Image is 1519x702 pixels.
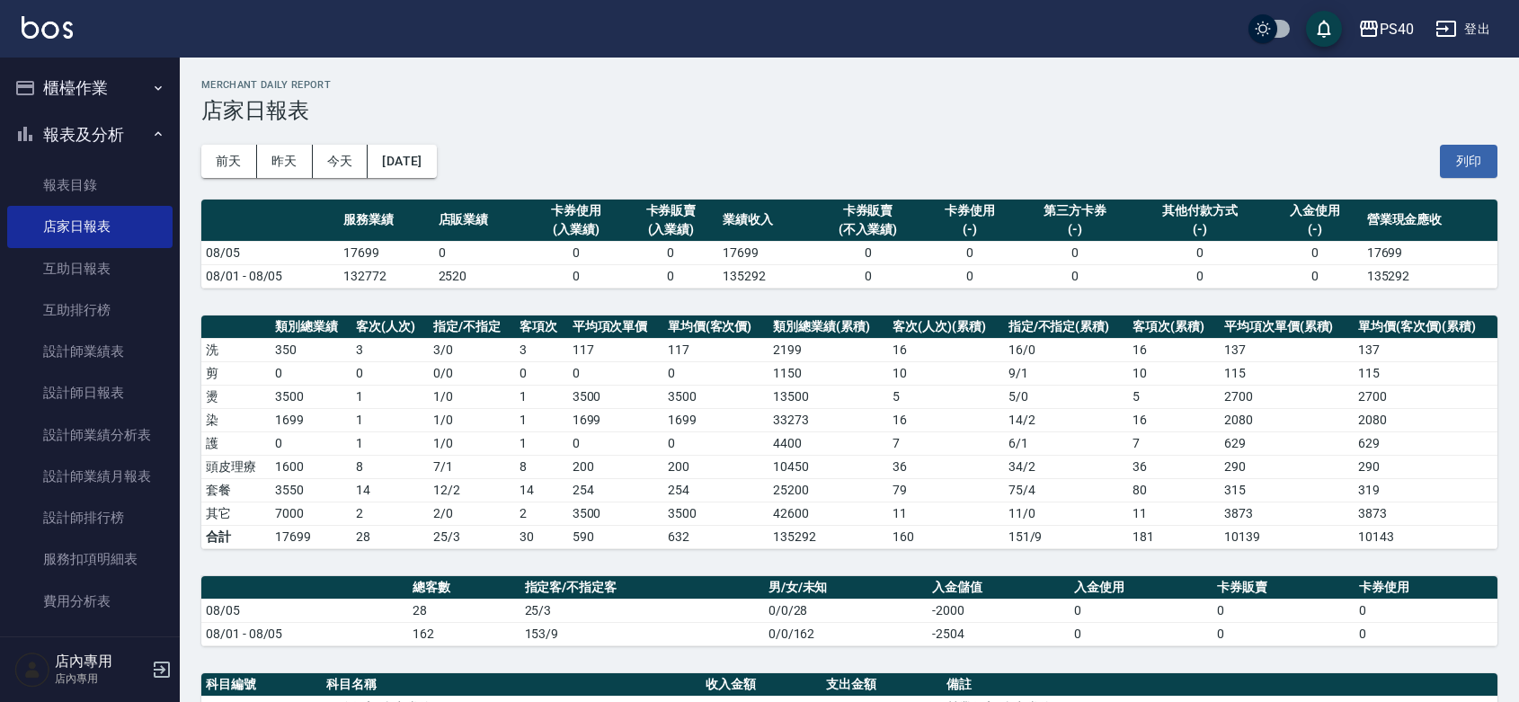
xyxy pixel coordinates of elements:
td: 7000 [271,502,351,525]
td: 0 [1267,241,1363,264]
td: 132772 [339,264,434,288]
td: 350 [271,338,351,361]
th: 總客數 [408,576,520,600]
td: 1699 [568,408,663,431]
td: 2 [515,502,568,525]
td: 0 [1070,622,1212,645]
td: 2700 [1354,385,1497,408]
td: 0 [1355,599,1497,622]
td: 14 [515,478,568,502]
td: 3873 [1220,502,1354,525]
th: 科目編號 [201,673,322,697]
div: (入業績) [533,220,619,239]
td: 0 [624,264,719,288]
td: 1 / 0 [429,408,515,431]
td: 11 [1128,502,1220,525]
th: 店販業績 [434,200,529,242]
div: 卡券販賣 [818,201,918,220]
td: 34 / 2 [1004,455,1129,478]
td: 135292 [718,264,813,288]
div: (-) [1137,220,1263,239]
td: 0 [1213,599,1355,622]
td: 0 [663,361,768,385]
td: 319 [1354,478,1497,502]
td: 13500 [768,385,888,408]
th: 指定客/不指定客 [520,576,764,600]
td: 9 / 1 [1004,361,1129,385]
td: 5 / 0 [1004,385,1129,408]
td: 17699 [271,525,351,548]
th: 單均價(客次價)(累積) [1354,315,1497,339]
td: -2504 [928,622,1070,645]
td: 7 / 1 [429,455,515,478]
td: 0 [568,361,663,385]
td: 剪 [201,361,271,385]
td: 1 [515,431,568,455]
td: 137 [1354,338,1497,361]
td: 頭皮理療 [201,455,271,478]
td: 36 [1128,455,1220,478]
h2: Merchant Daily Report [201,79,1497,91]
td: 30 [515,525,568,548]
td: 0 [1017,241,1133,264]
img: Person [14,652,50,688]
td: 254 [568,478,663,502]
td: 115 [1354,361,1497,385]
td: 115 [1220,361,1354,385]
a: 報表目錄 [7,164,173,206]
td: 08/05 [201,241,339,264]
th: 科目名稱 [322,673,701,697]
td: 08/01 - 08/05 [201,264,339,288]
td: 632 [663,525,768,548]
td: 75 / 4 [1004,478,1129,502]
th: 入金儲值 [928,576,1070,600]
td: 16 [888,408,1004,431]
td: 153/9 [520,622,764,645]
td: 28 [408,599,520,622]
td: 254 [663,478,768,502]
td: 17699 [718,241,813,264]
div: (不入業績) [818,220,918,239]
button: 前天 [201,145,257,178]
div: 卡券使用 [927,201,1013,220]
th: 營業現金應收 [1363,200,1497,242]
td: 1699 [271,408,351,431]
td: 0 [271,431,351,455]
td: 1 [351,385,429,408]
td: 36 [888,455,1004,478]
a: 設計師業績月報表 [7,456,173,497]
button: 客戶管理 [7,629,173,676]
td: 0 [624,241,719,264]
th: 指定/不指定 [429,315,515,339]
td: 0 [1213,622,1355,645]
a: 設計師業績表 [7,331,173,372]
td: 3550 [271,478,351,502]
th: 卡券販賣 [1213,576,1355,600]
td: 7 [888,431,1004,455]
button: 櫃檯作業 [7,65,173,111]
td: 3500 [663,385,768,408]
td: 10 [1128,361,1220,385]
td: 25200 [768,478,888,502]
td: 08/05 [201,599,408,622]
td: 25/3 [520,599,764,622]
td: 1699 [663,408,768,431]
th: 服務業績 [339,200,434,242]
td: 17699 [339,241,434,264]
td: 其它 [201,502,271,525]
div: (-) [927,220,1013,239]
button: [DATE] [368,145,436,178]
td: 0 [1267,264,1363,288]
td: 315 [1220,478,1354,502]
th: 客次(人次)(累積) [888,315,1004,339]
td: 0 / 0 [429,361,515,385]
td: 0 [922,241,1017,264]
td: 629 [1354,431,1497,455]
div: 其他付款方式 [1137,201,1263,220]
div: 卡券使用 [533,201,619,220]
td: 0 [1133,241,1267,264]
td: 16 / 0 [1004,338,1129,361]
td: 290 [1220,455,1354,478]
td: -2000 [928,599,1070,622]
td: 0 [1017,264,1133,288]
